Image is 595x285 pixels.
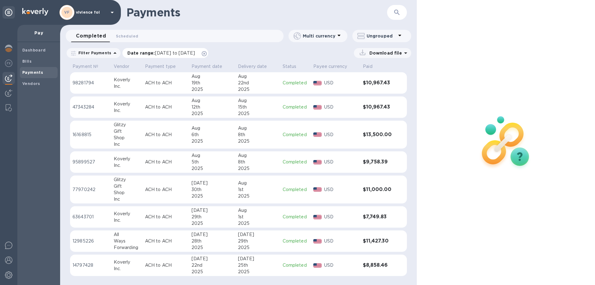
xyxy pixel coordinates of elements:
[22,30,55,36] p: Pay
[238,238,278,244] div: 29th
[114,135,140,141] div: Shop
[324,214,358,220] p: USD
[238,152,278,159] div: Aug
[238,244,278,251] div: 2025
[192,244,233,251] div: 2025
[114,77,140,83] div: Koverly
[303,33,335,39] p: Multi currency
[145,63,176,70] p: Payment type
[324,131,358,138] p: USD
[192,238,233,244] div: 28th
[238,63,275,70] span: Delivery date
[192,97,233,104] div: Aug
[114,238,140,244] div: Ways
[73,238,109,244] p: 12985226
[313,160,322,164] img: USD
[192,214,233,220] div: 29th
[145,214,187,220] p: ACH to ACH
[114,217,140,224] div: Inc.
[73,262,109,269] p: 14797428
[367,50,402,56] p: Download file
[313,105,322,109] img: USD
[192,159,233,165] div: 5th
[145,262,187,269] p: ACH to ACH
[22,70,43,75] b: Payments
[313,263,322,268] img: USD
[238,262,278,269] div: 25th
[192,63,231,70] span: Payment date
[313,81,322,85] img: USD
[238,97,278,104] div: Aug
[114,63,130,70] p: Vendor
[114,265,140,272] div: Inc.
[192,193,233,199] div: 2025
[122,48,208,58] div: Date range:[DATE] to [DATE]
[145,80,187,86] p: ACH to ACH
[363,63,381,70] span: Paid
[283,159,309,165] p: Completed
[73,186,109,193] p: 77970242
[73,159,109,165] p: 95899527
[238,104,278,110] div: 15th
[192,86,233,93] div: 2025
[283,63,297,70] p: Status
[127,50,198,56] p: Date range :
[192,262,233,269] div: 22nd
[114,128,140,135] div: Gift
[22,81,40,86] b: Vendors
[114,259,140,265] div: Koverly
[363,104,394,110] h3: $10,967.43
[114,211,140,217] div: Koverly
[192,125,233,131] div: Aug
[192,104,233,110] div: 12th
[283,238,309,244] p: Completed
[192,220,233,227] div: 2025
[73,80,109,86] p: 98281794
[363,159,394,165] h3: $9,758.39
[192,180,233,186] div: [DATE]
[238,165,278,172] div: 2025
[64,10,70,15] b: VF
[367,33,396,39] p: Ungrouped
[238,186,278,193] div: 1st
[5,60,12,67] img: Foreign exchange
[22,48,46,52] b: Dashboard
[238,231,278,238] div: [DATE]
[114,231,140,238] div: All
[114,141,140,148] div: Inc
[145,159,187,165] p: ACH to ACH
[324,262,358,269] p: USD
[313,239,322,243] img: USD
[114,101,140,107] div: Koverly
[114,63,138,70] span: Vendor
[238,193,278,199] div: 2025
[192,152,233,159] div: Aug
[192,110,233,117] div: 2025
[192,231,233,238] div: [DATE]
[145,63,184,70] span: Payment type
[155,51,195,56] span: [DATE] to [DATE]
[73,131,109,138] p: 16168815
[324,238,358,244] p: USD
[2,6,15,19] div: Unpin categories
[363,63,372,70] p: Paid
[73,63,98,70] p: Payment №
[313,215,322,219] img: USD
[145,238,187,244] p: ACH to ACH
[76,50,111,56] p: Filter Payments
[126,6,351,19] h1: Payments
[238,138,278,145] div: 2025
[324,80,358,86] p: USD
[363,132,394,138] h3: $13,500.00
[283,104,309,110] p: Completed
[192,269,233,275] div: 2025
[283,262,309,269] p: Completed
[76,32,106,40] span: Completed
[324,186,358,193] p: USD
[238,86,278,93] div: 2025
[238,220,278,227] div: 2025
[363,187,394,193] h3: $11,000.00
[73,214,109,220] p: 63643701
[116,33,138,39] span: Scheduled
[238,180,278,186] div: Aug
